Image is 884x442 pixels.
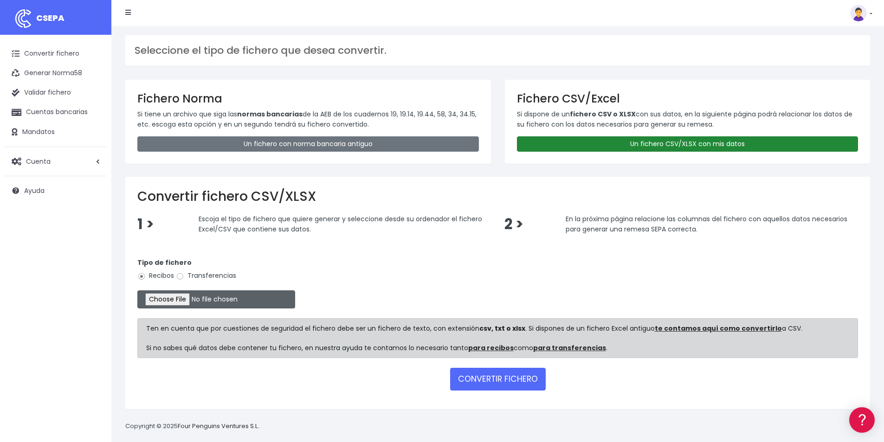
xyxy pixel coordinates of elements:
strong: Tipo de fichero [137,258,192,267]
span: 1 > [137,214,154,234]
img: profile [850,5,867,21]
a: Mandatos [5,122,107,142]
p: Si tiene un archivo que siga las de la AEB de los cuadernos 19, 19.14, 19.44, 58, 34, 34.15, etc.... [137,109,479,130]
a: Generar Norma58 [5,64,107,83]
a: Cuenta [5,152,107,171]
strong: csv, txt o xlsx [479,324,525,333]
div: Programadores [9,223,176,231]
a: te contamos aquí como convertirlo [655,324,782,333]
h2: Convertir fichero CSV/XLSX [137,189,858,205]
span: Cuenta [26,156,51,166]
span: En la próxima página relacione las columnas del fichero con aquellos datos necesarios para genera... [566,214,847,234]
span: Ayuda [24,186,45,195]
strong: fichero CSV o XLSX [570,109,636,119]
a: Ayuda [5,181,107,200]
a: Videotutoriales [9,146,176,160]
span: CSEPA [36,12,65,24]
a: Problemas habituales [9,132,176,146]
p: Si dispone de un con sus datos, en la siguiente página podrá relacionar los datos de su fichero c... [517,109,858,130]
div: Ten en cuenta que por cuestiones de seguridad el fichero debe ser un fichero de texto, con extens... [137,318,858,358]
button: CONVERTIR FICHERO [450,368,546,390]
div: Información general [9,64,176,73]
div: Facturación [9,184,176,193]
h3: Fichero CSV/Excel [517,92,858,105]
h3: Seleccione el tipo de fichero que desea convertir. [135,45,861,57]
p: Copyright © 2025 . [125,422,260,431]
span: Escoja el tipo de fichero que quiere generar y seleccione desde su ordenador el fichero Excel/CSV... [199,214,482,234]
a: Cuentas bancarias [5,102,107,122]
a: Información general [9,79,176,93]
a: Formatos [9,117,176,132]
a: API [9,237,176,251]
a: Validar fichero [5,83,107,102]
div: Convertir ficheros [9,102,176,111]
a: Un fichero con norma bancaria antiguo [137,136,479,152]
a: para transferencias [533,343,606,352]
a: Four Penguins Ventures S.L. [178,422,259,430]
strong: normas bancarias [237,109,303,119]
h3: Fichero Norma [137,92,479,105]
a: General [9,199,176,213]
span: 2 > [504,214,523,234]
button: Contáctanos [9,248,176,264]
a: Un fichero CSV/XLSX con mis datos [517,136,858,152]
img: logo [12,7,35,30]
label: Transferencias [176,271,236,281]
a: POWERED BY ENCHANT [128,267,179,276]
a: para recibos [468,343,514,352]
label: Recibos [137,271,174,281]
a: Convertir fichero [5,44,107,64]
a: Perfiles de empresas [9,160,176,175]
